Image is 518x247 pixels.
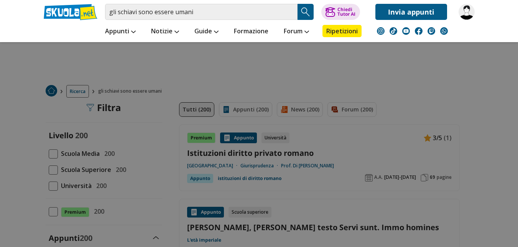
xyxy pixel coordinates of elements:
img: WhatsApp [440,27,448,35]
a: Appunti [103,25,138,39]
img: youtube [402,27,410,35]
a: Invia appunti [375,4,447,20]
img: instagram [377,27,385,35]
img: Cerca appunti, riassunti o versioni [300,6,311,18]
div: Chiedi Tutor AI [337,7,355,16]
input: Cerca appunti, riassunti o versioni [105,4,298,20]
a: Guide [192,25,220,39]
img: tiktok [390,27,397,35]
img: twitch [428,27,435,35]
img: bananamarciaporcamado [459,4,475,20]
img: facebook [415,27,423,35]
button: Search Button [298,4,314,20]
button: ChiediTutor AI [321,4,360,20]
a: Formazione [232,25,270,39]
a: Ripetizioni [322,25,362,37]
a: Forum [282,25,311,39]
a: Notizie [149,25,181,39]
